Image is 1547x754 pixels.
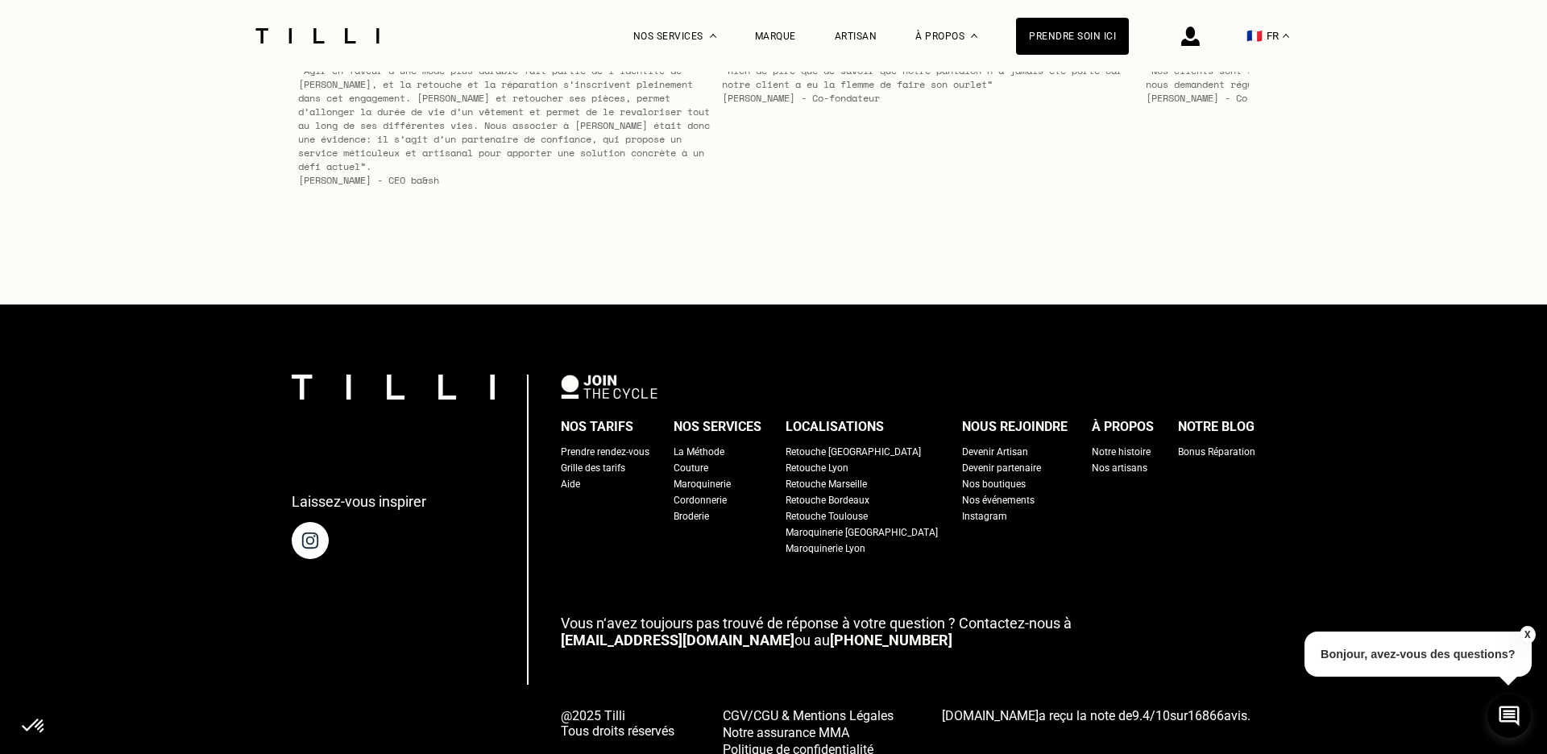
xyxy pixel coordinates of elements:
span: / [1132,708,1170,723]
div: Notre blog [1178,415,1255,439]
span: 16866 [1188,708,1224,723]
img: Menu déroulant [710,34,716,38]
a: La Méthode [674,444,724,460]
div: À propos [1092,415,1154,439]
a: Nos boutiques [962,476,1026,492]
p: ou au [561,615,1255,648]
span: [PERSON_NAME] - Co-fondateur [1146,91,1304,105]
span: [PERSON_NAME] - CEO ba&sh [298,173,439,187]
a: Cordonnerie [674,492,727,508]
span: 10 [1155,708,1170,723]
a: Broderie [674,508,709,524]
div: Nous rejoindre [962,415,1068,439]
span: a reçu la note de sur avis. [942,708,1250,723]
a: Maroquinerie [GEOGRAPHIC_DATA] [786,524,938,541]
span: CGV/CGU & Mentions Légales [723,708,894,723]
a: Instagram [962,508,1007,524]
span: Vous n‘avez toujours pas trouvé de réponse à votre question ? Contactez-nous à [561,615,1072,632]
img: Logo du service de couturière Tilli [250,28,385,43]
a: Prendre soin ici [1016,18,1129,55]
a: Devenir partenaire [962,460,1041,476]
div: Nos tarifs [561,415,633,439]
span: [DOMAIN_NAME] [942,708,1039,723]
a: CGV/CGU & Mentions Légales [723,706,894,723]
a: Maroquinerie Lyon [786,541,865,557]
span: Notre assurance MMA [723,725,849,740]
a: Notre assurance MMA [723,723,894,740]
a: Devenir Artisan [962,444,1028,460]
a: Marque [755,31,796,42]
img: page instagram de Tilli une retoucherie à domicile [292,522,329,559]
div: Localisations [786,415,884,439]
span: @2025 Tilli [561,708,674,723]
button: X [1519,626,1535,644]
a: Maroquinerie [674,476,731,492]
img: logo Join The Cycle [561,375,657,399]
a: Artisan [835,31,877,42]
a: Nos artisans [1092,460,1147,476]
a: Retouche Toulouse [786,508,868,524]
span: Tous droits réservés [561,723,674,739]
a: Grille des tarifs [561,460,625,476]
img: icône connexion [1181,27,1200,46]
a: Retouche Lyon [786,460,848,476]
a: Aide [561,476,580,492]
div: Nos services [674,415,761,439]
a: Bonus Réparation [1178,444,1255,460]
span: "Rien de pire que de savoir que notre pantalon n’a jamais été porté car notre client a eu la flem... [722,64,1122,91]
a: Retouche Marseille [786,476,867,492]
p: Laissez-vous inspirer [292,493,426,510]
a: Nos événements [962,492,1035,508]
p: Bonjour, avez-vous des questions? [1304,632,1532,677]
img: menu déroulant [1283,34,1289,38]
span: [PERSON_NAME] - Co-fondateur [722,91,880,105]
img: logo Tilli [292,375,495,400]
a: Prendre rendez-vous [561,444,649,460]
a: Retouche Bordeaux [786,492,869,508]
a: Retouche [GEOGRAPHIC_DATA] [786,444,921,460]
a: [EMAIL_ADDRESS][DOMAIN_NAME] [561,632,794,648]
span: "Agir en faveur d’une mode plus durable fait partie de l’identité de [PERSON_NAME], et la retouch... [298,64,710,173]
img: Menu déroulant à propos [971,34,977,38]
a: Notre histoire [1092,444,1151,460]
span: 9.4 [1132,708,1150,723]
a: Couture [674,460,708,476]
span: 🇫🇷 [1246,28,1263,43]
a: [PHONE_NUMBER] [830,632,952,648]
